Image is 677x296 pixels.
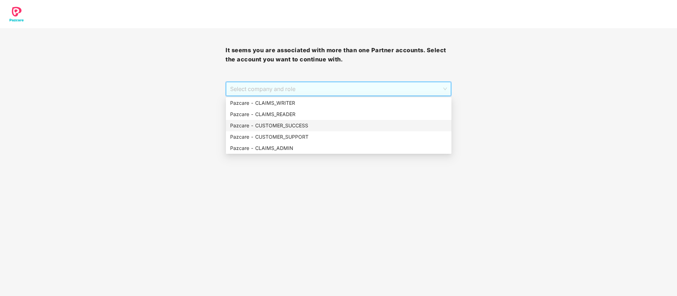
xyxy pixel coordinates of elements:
[230,82,447,96] span: Select company and role
[226,109,451,120] div: Pazcare - CLAIMS_READER
[226,143,451,154] div: Pazcare - CLAIMS_ADMIN
[230,110,447,118] div: Pazcare - CLAIMS_READER
[230,144,447,152] div: Pazcare - CLAIMS_ADMIN
[226,46,451,64] h3: It seems you are associated with more than one Partner accounts. Select the account you want to c...
[230,99,447,107] div: Pazcare - CLAIMS_WRITER
[230,133,447,141] div: Pazcare - CUSTOMER_SUPPORT
[230,122,447,129] div: Pazcare - CUSTOMER_SUCCESS
[226,97,451,109] div: Pazcare - CLAIMS_WRITER
[226,131,451,143] div: Pazcare - CUSTOMER_SUPPORT
[226,120,451,131] div: Pazcare - CUSTOMER_SUCCESS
